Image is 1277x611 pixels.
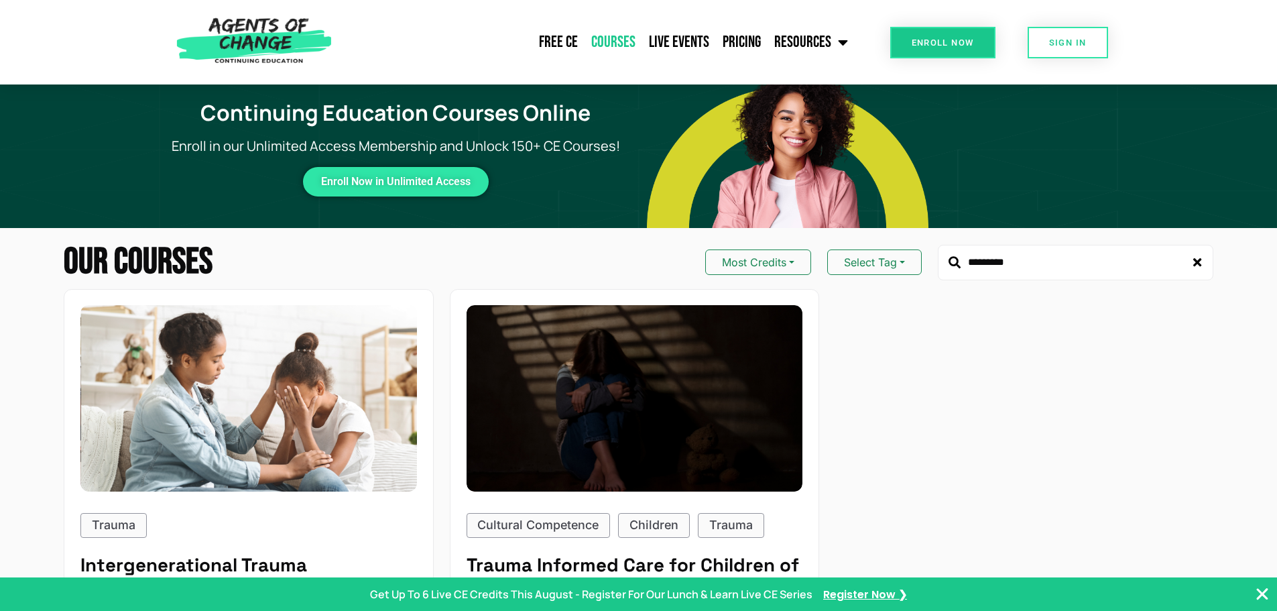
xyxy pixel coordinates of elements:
p: Enroll in our Unlimited Access Membership and Unlock 150+ CE Courses! [153,136,638,156]
button: Most Credits [705,249,811,275]
p: Trauma [92,516,135,535]
span: SIGN IN [1049,38,1087,47]
a: Register Now ❯ [823,586,907,603]
a: Live Events [642,25,716,59]
a: Enroll Now in Unlimited Access [303,167,489,197]
h2: Our Courses [64,244,212,281]
a: Free CE [532,25,585,59]
h5: Trauma Informed Care for Children of Undocumented Parents and Migrant Youth [467,554,803,599]
p: Get Up To 6 Live CE Credits This August - Register For Our Lunch & Learn Live CE Series [370,586,812,602]
p: Children [629,516,678,535]
h5: Intergenerational Trauma [80,554,417,576]
a: Pricing [716,25,768,59]
span: Enroll Now in Unlimited Access [321,178,471,186]
a: Courses [585,25,642,59]
img: Intergenerational Trauma (1 General CE Credit) [80,305,417,491]
h1: Continuing Education Courses Online [161,100,630,125]
a: SIGN IN [1028,27,1108,58]
img: Trauma Informed Care for Children of Undocumented Parents and Migrant Youth (1 Cultural Competenc... [467,305,803,491]
span: Enroll Now [912,38,974,47]
nav: Menu [339,25,855,59]
button: Select Tag [827,249,922,275]
a: Resources [768,25,855,59]
p: Cultural Competence [477,516,599,535]
p: Trauma [709,516,753,535]
button: Close Banner [1254,586,1270,602]
a: Enroll Now [890,27,995,58]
